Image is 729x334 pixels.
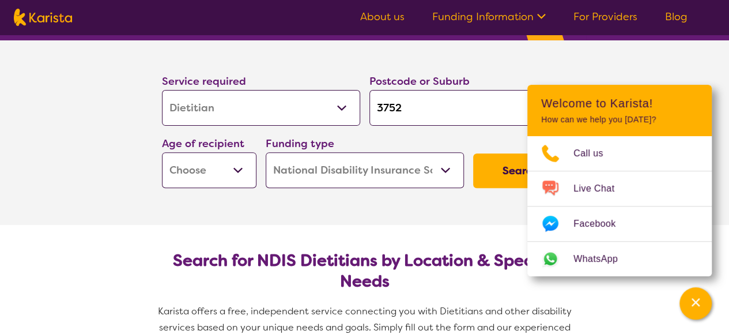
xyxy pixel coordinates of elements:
span: Facebook [573,215,629,232]
a: Web link opens in a new tab. [527,242,712,276]
a: For Providers [573,10,637,24]
span: WhatsApp [573,250,632,268]
label: Postcode or Suburb [369,74,470,88]
ul: Choose channel [527,136,712,276]
a: About us [360,10,405,24]
input: Type [369,90,568,126]
button: Search [473,153,568,188]
span: Live Chat [573,180,628,197]
a: Funding Information [432,10,546,24]
span: Call us [573,145,617,162]
button: Channel Menu [679,287,712,320]
h2: Welcome to Karista! [541,96,698,110]
label: Funding type [266,137,334,151]
label: Service required [162,74,246,88]
img: Karista logo [14,9,72,26]
p: How can we help you [DATE]? [541,115,698,125]
h2: Search for NDIS Dietitians by Location & Specific Needs [171,250,558,292]
a: Blog [665,10,688,24]
label: Age of recipient [162,137,244,151]
div: Channel Menu [527,85,712,276]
